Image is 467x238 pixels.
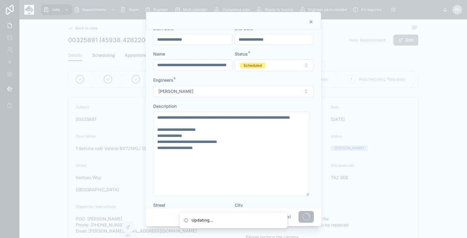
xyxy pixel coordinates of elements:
span: [PERSON_NAME] [158,88,193,94]
span: City [235,202,243,208]
span: Description [153,104,177,109]
button: Select Button [235,59,314,71]
button: Select Button [153,86,314,97]
span: Name [153,51,165,56]
span: Street [153,202,165,208]
div: Scheduled [244,63,262,68]
span: Engineers [153,77,173,83]
span: Status [235,51,248,56]
div: Updating... [192,217,213,223]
